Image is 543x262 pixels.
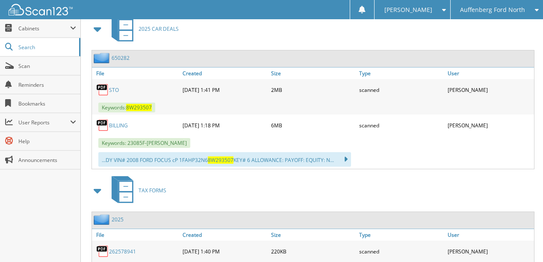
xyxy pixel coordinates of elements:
span: Cabinets [18,25,70,32]
div: [DATE] 1:41 PM [180,81,269,98]
img: PDF.png [96,119,109,132]
img: PDF.png [96,245,109,258]
span: 2025 CAR DEALS [139,25,179,32]
span: Auffenberg Ford North [460,7,525,12]
img: PDF.png [96,83,109,96]
span: 8W293507 [126,104,152,111]
a: 2025 CAR DEALS [106,12,179,46]
a: Size [269,229,357,241]
img: folder2.png [94,214,112,225]
span: Keywords: 23085F-[PERSON_NAME] [98,138,190,148]
div: scanned [357,243,446,260]
a: BILLING [109,122,128,129]
a: File [92,229,180,241]
div: [PERSON_NAME] [446,243,534,260]
div: 220KB [269,243,357,260]
a: Created [180,229,269,241]
span: Search [18,44,75,51]
a: File [92,68,180,79]
div: scanned [357,117,446,134]
span: Bookmarks [18,100,76,107]
a: Size [269,68,357,79]
span: [PERSON_NAME] [384,7,432,12]
a: Type [357,229,446,241]
a: Created [180,68,269,79]
a: Type [357,68,446,79]
a: User [446,68,534,79]
div: [DATE] 1:40 PM [180,243,269,260]
iframe: Chat Widget [500,221,543,262]
span: TAX FORMS [139,187,166,194]
div: 6MB [269,117,357,134]
div: scanned [357,81,446,98]
a: 650282 [112,54,130,62]
a: TAX FORMS [106,174,166,207]
span: Help [18,138,76,145]
span: Scan [18,62,76,70]
div: 2MB [269,81,357,98]
div: [DATE] 1:18 PM [180,117,269,134]
div: ...DY VIN# 2008 FORD FOCUS cP 1FAHP32N6 KEY# 6 ALLOWANCE: PAYOFF: EQUITY: N... [98,152,351,167]
span: Keywords: [98,103,155,112]
div: [PERSON_NAME] [446,117,534,134]
a: STO [109,86,119,94]
span: Announcements [18,156,76,164]
div: [PERSON_NAME] [446,81,534,98]
a: 262578941 [109,248,136,255]
span: 8W293507 [208,156,233,164]
a: 2025 [112,216,124,223]
span: Reminders [18,81,76,88]
span: User Reports [18,119,70,126]
a: User [446,229,534,241]
img: folder2.png [94,53,112,63]
img: scan123-logo-white.svg [9,4,73,15]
